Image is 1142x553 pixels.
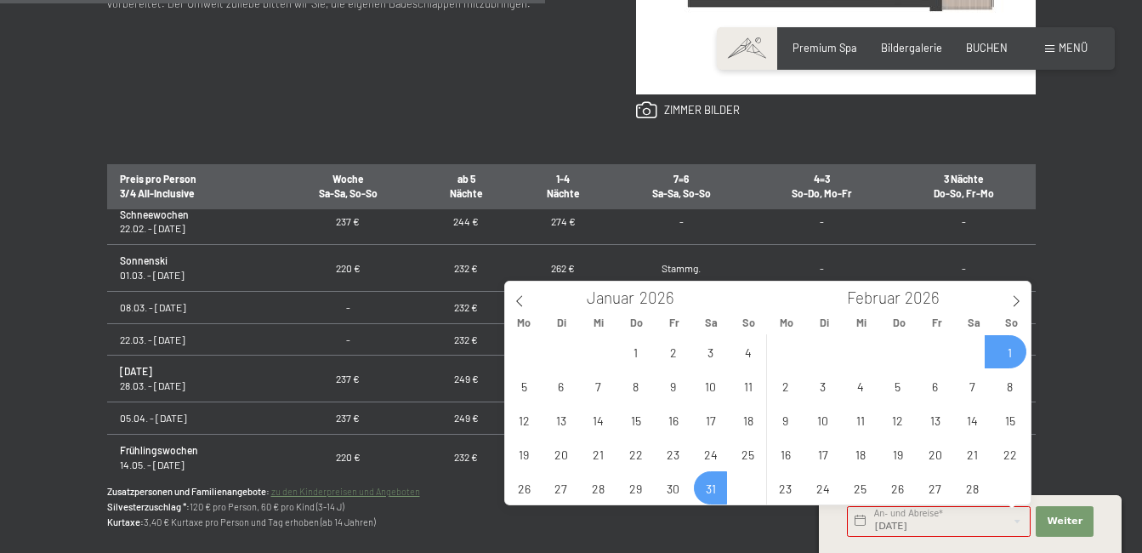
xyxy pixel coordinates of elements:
[418,323,514,356] td: 232 €
[543,317,580,328] span: Di
[793,41,857,54] a: Premium Spa
[806,369,839,402] span: Februar 3, 2026
[107,516,144,527] strong: Kurtaxe:
[993,403,1026,436] span: Februar 15, 2026
[844,369,877,402] span: Februar 4, 2026
[769,403,802,436] span: Februar 9, 2026
[893,198,1035,245] td: -
[120,444,198,456] strong: Frühlingswochen
[418,162,514,209] th: ab 5 Nächte
[1036,506,1094,537] button: Weiter
[611,162,751,209] th: 7=6 Sa-Sa, So-So
[418,245,514,292] td: 232 €
[881,369,914,402] span: Februar 5, 2026
[751,162,893,209] th: 4=3 So-Do, Mo-Fr
[1047,515,1082,528] span: Weiter
[107,501,190,512] strong: Silvesterzuschlag *:
[107,434,279,481] td: 14.05. - [DATE]
[881,437,914,470] span: Februar 19, 2026
[656,437,690,470] span: Januar 23, 2026
[893,245,1035,292] td: -
[918,403,952,436] span: Februar 13, 2026
[107,484,1036,530] p: 120 € pro Person, 60 € pro Kind (3-14 J) 3,40 € Kurtaxe pro Person und Tag erhoben (ab 14 Jahren)
[514,162,611,209] th: 1-4 Nächte
[278,291,418,323] td: -
[514,245,611,292] td: 262 €
[617,317,655,328] span: Do
[278,323,418,356] td: -
[656,317,693,328] span: Fr
[731,335,764,368] span: Januar 4, 2026
[881,471,914,505] span: Februar 26, 2026
[107,198,279,245] td: 22.02. - [DATE]
[694,437,727,470] span: Januar 24, 2026
[694,369,727,402] span: Januar 10, 2026
[619,437,652,470] span: Januar 22, 2026
[278,162,418,209] th: Woche Sa-Sa, So-So
[956,317,993,328] span: Sa
[107,356,279,402] td: 28.03. - [DATE]
[107,486,270,497] strong: Zusatzpersonen und Familienangebote:
[956,437,989,470] span: Februar 21, 2026
[582,403,615,436] span: Januar 14, 2026
[656,335,690,368] span: Januar 2, 2026
[120,254,168,266] strong: Sonnenski
[966,41,1008,54] a: BUCHEN
[844,403,877,436] span: Februar 11, 2026
[634,288,690,307] input: Year
[582,369,615,402] span: Januar 7, 2026
[769,369,802,402] span: Februar 2, 2026
[918,437,952,470] span: Februar 20, 2026
[582,471,615,505] span: Januar 28, 2026
[278,245,418,292] td: 220 €
[731,437,764,470] span: Januar 25, 2026
[514,198,611,245] td: 274 €
[619,403,652,436] span: Januar 15, 2026
[278,198,418,245] td: 237 €
[918,317,956,328] span: Fr
[751,198,893,245] td: -
[956,471,989,505] span: Februar 28, 2026
[656,369,690,402] span: Januar 9, 2026
[656,403,690,436] span: Januar 16, 2026
[278,434,418,481] td: 220 €
[278,356,418,402] td: 237 €
[843,317,880,328] span: Mi
[120,208,189,220] strong: Schneewochen
[881,403,914,436] span: Februar 12, 2026
[418,198,514,245] td: 244 €
[768,317,805,328] span: Mo
[508,369,541,402] span: Januar 5, 2026
[844,471,877,505] span: Februar 25, 2026
[107,245,279,292] td: 01.03. - [DATE]
[1059,41,1088,54] span: Menü
[120,365,152,377] strong: [DATE]
[993,437,1026,470] span: Februar 22, 2026
[806,471,839,505] span: Februar 24, 2026
[418,434,514,481] td: 232 €
[806,403,839,436] span: Februar 10, 2026
[769,471,802,505] span: Februar 23, 2026
[544,471,577,505] span: Januar 27, 2026
[107,323,279,356] td: 22.03. - [DATE]
[544,369,577,402] span: Januar 6, 2026
[769,437,802,470] span: Februar 16, 2026
[806,437,839,470] span: Februar 17, 2026
[751,245,893,292] td: -
[881,41,942,54] a: Bildergalerie
[582,437,615,470] span: Januar 21, 2026
[901,288,957,307] input: Year
[918,471,952,505] span: Februar 27, 2026
[993,369,1026,402] span: Februar 8, 2026
[544,403,577,436] span: Januar 13, 2026
[508,437,541,470] span: Januar 19, 2026
[544,437,577,470] span: Januar 20, 2026
[580,317,617,328] span: Mi
[730,317,768,328] span: So
[619,369,652,402] span: Januar 8, 2026
[731,403,764,436] span: Januar 18, 2026
[611,198,751,245] td: -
